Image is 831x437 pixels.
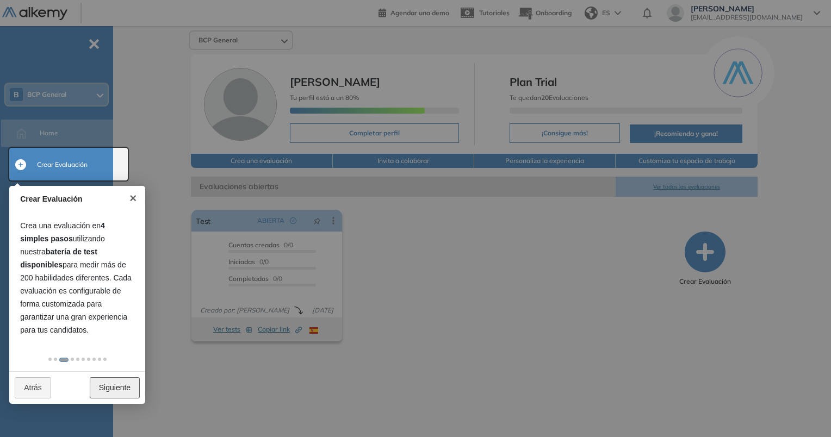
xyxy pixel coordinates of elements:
span: Crea una evaluación en utilizando nuestra para medir más de 200 habilidades diferentes. Cada eval... [20,221,132,334]
b: 4 simples pasos [20,221,105,243]
b: batería de test disponibles [20,247,97,269]
div: Crear Evaluación [20,193,123,205]
a: Atrás [15,377,51,398]
a: × [121,186,145,210]
a: Siguiente [90,377,140,398]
